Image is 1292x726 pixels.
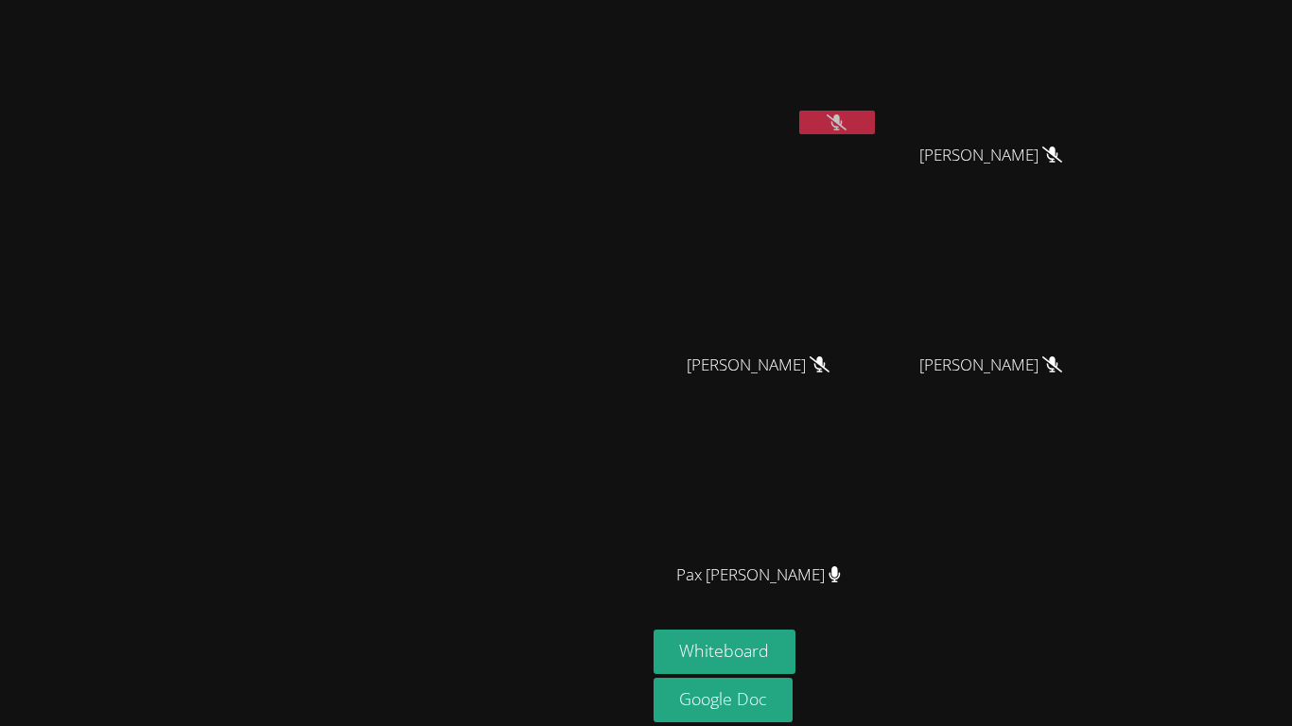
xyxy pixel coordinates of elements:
[654,678,794,722] a: Google Doc
[919,142,1062,169] span: [PERSON_NAME]
[919,352,1062,379] span: [PERSON_NAME]
[676,562,841,589] span: Pax [PERSON_NAME]
[687,352,829,379] span: [PERSON_NAME]
[654,630,796,674] button: Whiteboard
